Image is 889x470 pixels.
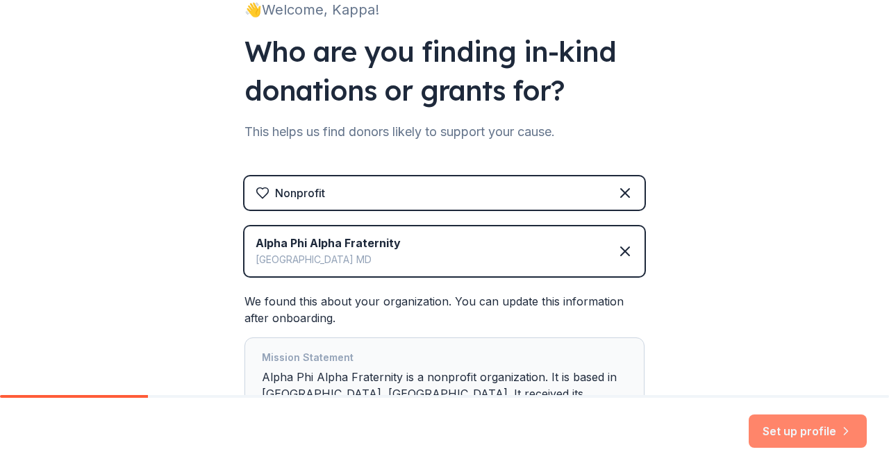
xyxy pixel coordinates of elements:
div: Who are you finding in-kind donations or grants for? [244,32,645,110]
div: [GEOGRAPHIC_DATA] MD [256,251,401,268]
div: Alpha Phi Alpha Fraternity [256,235,401,251]
div: We found this about your organization. You can update this information after onboarding. [244,293,645,436]
div: Nonprofit [275,185,325,201]
div: Alpha Phi Alpha Fraternity is a nonprofit organization. It is based in [GEOGRAPHIC_DATA], [GEOGRA... [262,349,627,424]
button: Set up profile [749,414,867,448]
div: Mission Statement [262,349,627,369]
div: This helps us find donors likely to support your cause. [244,121,645,143]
